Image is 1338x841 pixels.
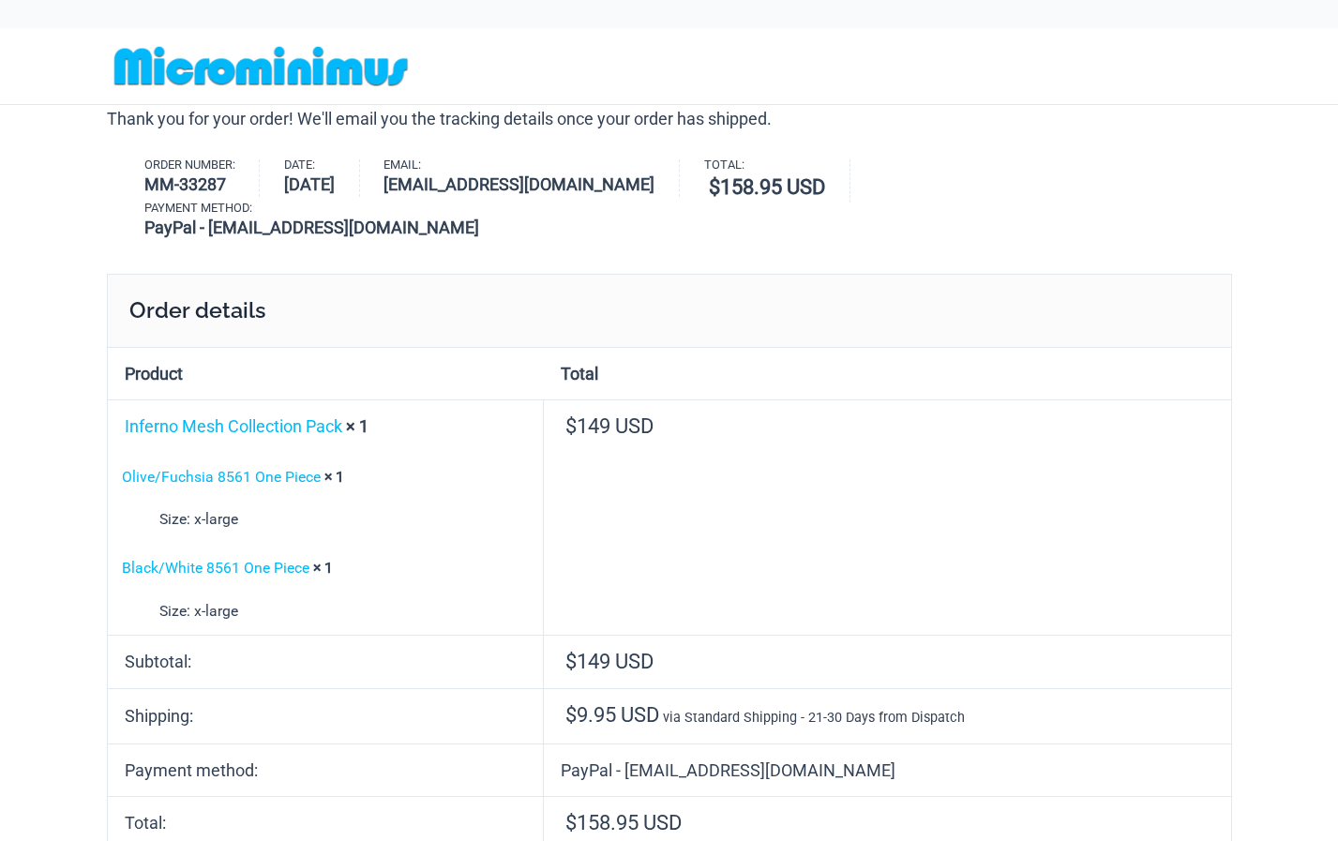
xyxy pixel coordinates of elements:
[704,159,850,203] li: Total:
[107,45,415,87] img: MM SHOP LOGO FLAT
[108,635,545,688] th: Subtotal:
[709,175,825,199] bdi: 158.95 USD
[565,414,654,438] bdi: 149 USD
[709,175,720,199] span: $
[284,172,335,197] strong: [DATE]
[565,811,577,834] span: $
[125,416,342,436] a: Inferno Mesh Collection Pack
[144,172,235,197] strong: MM-33287
[144,203,504,240] li: Payment method:
[122,559,309,577] a: Black/White 8561 One Piece
[144,159,261,197] li: Order number:
[565,650,654,673] span: 149 USD
[383,172,654,197] strong: [EMAIL_ADDRESS][DOMAIN_NAME]
[159,597,528,625] p: x-large
[544,348,1230,399] th: Total
[565,414,577,438] span: $
[108,348,545,399] th: Product
[107,274,1232,347] h2: Order details
[565,703,659,727] span: 9.95 USD
[544,743,1230,796] td: PayPal - [EMAIL_ADDRESS][DOMAIN_NAME]
[565,650,577,673] span: $
[108,688,545,743] th: Shipping:
[122,468,321,486] a: Olive/Fuchsia 8561 One Piece
[159,505,190,533] strong: Size:
[159,505,528,533] p: x-large
[565,811,682,834] span: 158.95 USD
[313,559,333,577] strong: × 1
[383,159,680,197] li: Email:
[346,416,368,436] strong: × 1
[144,215,479,240] strong: PayPal - [EMAIL_ADDRESS][DOMAIN_NAME]
[324,468,344,486] strong: × 1
[284,159,360,197] li: Date:
[663,710,965,726] small: via Standard Shipping - 21-30 Days from Dispatch
[565,703,577,727] span: $
[108,743,545,796] th: Payment method:
[159,597,190,625] strong: Size:
[107,105,1232,133] p: Thank you for your order! We'll email you the tracking details once your order has shipped.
